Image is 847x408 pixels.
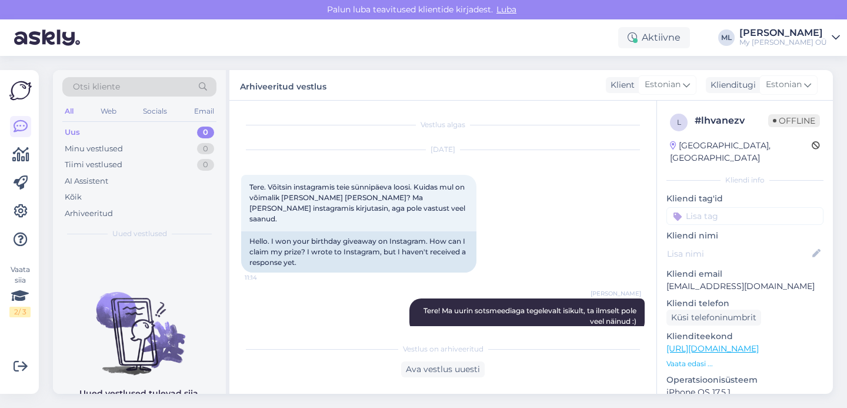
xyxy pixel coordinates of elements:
div: [DATE] [241,144,645,155]
img: No chats [53,271,226,377]
div: Arhiveeritud [65,208,113,220]
p: [EMAIL_ADDRESS][DOMAIN_NAME] [666,280,823,293]
div: Uus [65,127,80,138]
p: Operatsioonisüsteem [666,374,823,386]
div: ML [718,29,735,46]
span: Offline [768,114,820,127]
a: [PERSON_NAME]My [PERSON_NAME] OÜ [739,28,840,47]
div: Web [98,104,119,119]
span: Luba [493,4,520,15]
div: Klienditugi [706,79,756,91]
div: # lhvanezv [695,114,768,128]
div: My [PERSON_NAME] OÜ [739,38,827,47]
p: Kliendi tag'id [666,193,823,205]
div: Klient [606,79,635,91]
div: All [62,104,76,119]
span: 11:14 [245,273,289,282]
div: Tiimi vestlused [65,159,122,171]
div: Vestlus algas [241,120,645,130]
div: Kliendi info [666,175,823,185]
span: Tere. Võitsin instagramis teie sünnipäeva loosi. Kuidas mul on võimalik [PERSON_NAME] [PERSON_NAM... [249,183,467,223]
p: Uued vestlused tulevad siia. [79,387,200,400]
input: Lisa nimi [667,247,810,260]
div: Hello. I won your birthday giveaway on Instagram. How can I claim my prize? I wrote to Instagram,... [241,231,476,273]
div: Kõik [65,191,82,203]
div: Socials [141,104,169,119]
label: Arhiveeritud vestlus [240,77,326,93]
a: [URL][DOMAIN_NAME] [666,343,759,354]
img: Askly Logo [9,79,32,102]
span: Estonian [766,78,802,91]
p: Kliendi telefon [666,297,823,310]
span: [PERSON_NAME] [591,289,641,298]
p: Kliendi email [666,268,823,280]
div: AI Assistent [65,175,108,187]
div: 0 [197,127,214,138]
span: Tere! Ma uurin sotsmeediaga tegelevalt isikult, ta ilmselt pole veel näinud :) [423,306,638,326]
span: Vestlus on arhiveeritud [403,344,483,354]
div: 0 [197,143,214,155]
input: Lisa tag [666,207,823,225]
div: Vaata siia [9,264,31,317]
div: Küsi telefoninumbrit [666,310,761,326]
div: Aktiivne [618,27,690,48]
span: Otsi kliente [73,81,120,93]
div: 2 / 3 [9,307,31,317]
span: Uued vestlused [112,228,167,239]
span: Estonian [645,78,681,91]
div: [PERSON_NAME] [739,28,827,38]
div: Email [192,104,216,119]
p: iPhone OS 17.5.1 [666,386,823,399]
div: Ava vestlus uuesti [401,361,485,377]
span: l [677,118,681,127]
p: Klienditeekond [666,330,823,343]
div: Minu vestlused [65,143,123,155]
div: [GEOGRAPHIC_DATA], [GEOGRAPHIC_DATA] [670,140,812,164]
p: Vaata edasi ... [666,359,823,369]
div: 0 [197,159,214,171]
p: Kliendi nimi [666,230,823,242]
